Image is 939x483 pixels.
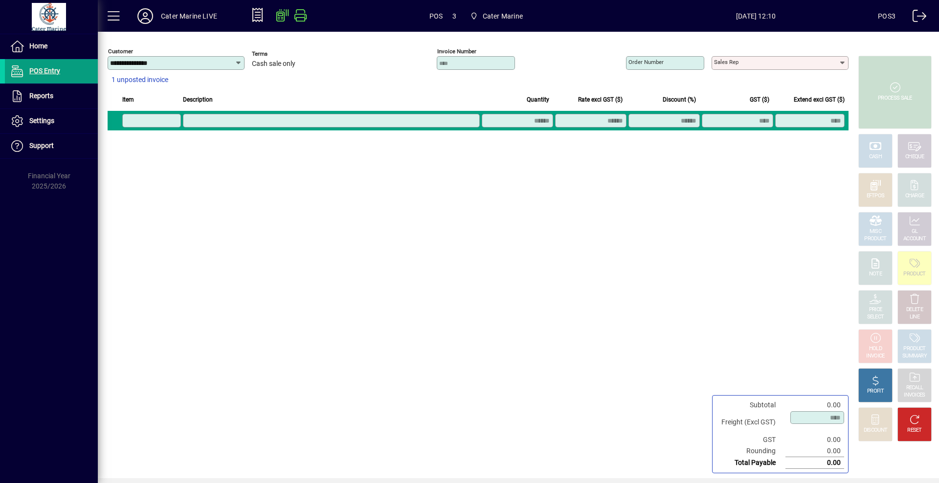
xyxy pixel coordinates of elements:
span: POS Entry [29,67,60,75]
div: SUMMARY [902,353,927,360]
div: DELETE [906,306,923,314]
span: Cash sale only [252,60,295,68]
a: Settings [5,109,98,133]
td: GST [716,434,785,445]
div: HOLD [869,345,882,353]
mat-label: Invoice number [437,48,476,55]
span: POS [429,8,443,24]
button: Profile [130,7,161,25]
button: 1 unposted invoice [108,71,172,89]
div: CHARGE [905,192,924,200]
div: Cater Marine LIVE [161,8,217,24]
a: Support [5,134,98,158]
div: POS3 [878,8,895,24]
span: Home [29,42,47,50]
span: Terms [252,51,311,57]
span: 3 [452,8,456,24]
span: Reports [29,92,53,100]
div: GL [912,228,918,235]
div: EFTPOS [867,192,885,200]
mat-label: Order number [628,59,664,65]
span: Cater Marine [466,7,527,25]
div: INVOICE [866,353,884,360]
div: NOTE [869,271,882,278]
a: Home [5,34,98,59]
mat-label: Customer [108,48,133,55]
td: Rounding [716,445,785,457]
span: Cater Marine [483,8,523,24]
div: DISCOUNT [864,427,887,434]
span: Description [183,94,213,105]
div: PRICE [869,306,882,314]
span: Rate excl GST ($) [578,94,623,105]
div: INVOICES [904,392,925,399]
div: RESET [907,427,922,434]
div: PRODUCT [903,271,925,278]
td: Subtotal [716,399,785,411]
span: Settings [29,117,54,125]
td: 0.00 [785,434,844,445]
span: Support [29,142,54,149]
div: PROCESS SALE [878,95,912,102]
span: Discount (%) [663,94,696,105]
div: PROFIT [867,388,884,395]
div: LINE [910,314,919,321]
div: PRODUCT [864,235,886,243]
div: CASH [869,153,882,161]
td: 0.00 [785,445,844,457]
mat-label: Sales rep [714,59,738,65]
a: Reports [5,84,98,108]
span: 1 unposted invoice [112,75,168,85]
div: SELECT [867,314,884,321]
span: Extend excl GST ($) [794,94,845,105]
td: Total Payable [716,457,785,469]
a: Logout [905,2,927,34]
span: Item [122,94,134,105]
div: ACCOUNT [903,235,926,243]
span: Quantity [527,94,549,105]
td: 0.00 [785,399,844,411]
td: Freight (Excl GST) [716,411,785,434]
div: MISC [870,228,881,235]
td: 0.00 [785,457,844,469]
span: [DATE] 12:10 [634,8,878,24]
div: CHEQUE [905,153,924,161]
div: PRODUCT [903,345,925,353]
div: RECALL [906,384,923,392]
span: GST ($) [750,94,769,105]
